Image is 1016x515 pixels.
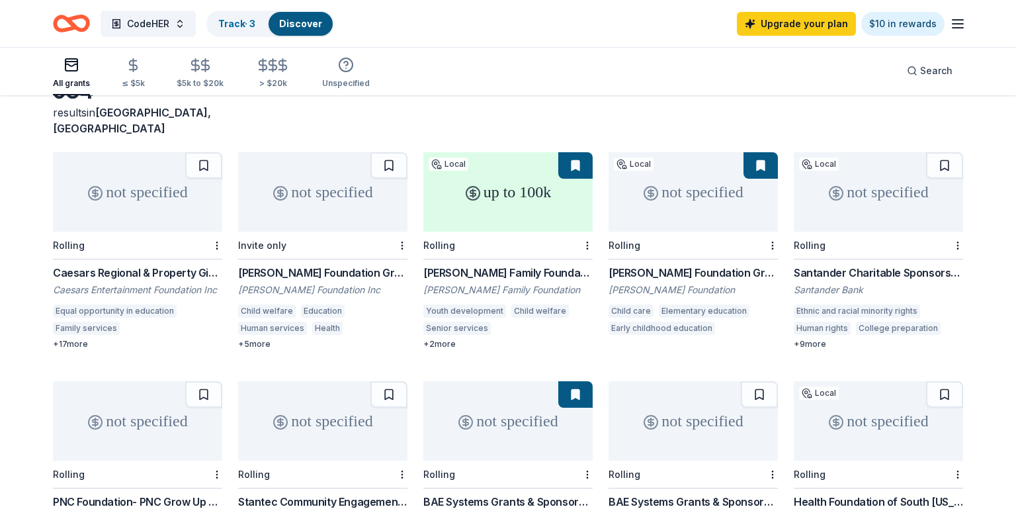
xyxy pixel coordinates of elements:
button: $5k to $20k [177,52,224,95]
div: not specified [53,152,222,232]
div: not specified [238,381,407,461]
a: Discover [279,18,322,29]
div: Local [614,158,654,171]
div: Human services [238,322,307,335]
div: > $20k [255,78,290,89]
div: Caesars Regional & Property Giving [53,265,222,281]
div: Family services [53,322,120,335]
button: All grants [53,52,90,95]
div: + 5 more [238,339,407,350]
div: Human rights [794,322,851,335]
div: [PERSON_NAME] Foundation Inc [238,283,407,297]
div: BAE Systems Grants & Sponsorships [609,494,778,510]
a: Track· 3 [218,18,255,29]
div: not specified [609,152,778,232]
div: + 17 more [53,339,222,350]
button: CodeHER [101,11,196,37]
div: + 2 more [423,339,593,350]
button: > $20k [255,52,290,95]
button: Unspecified [322,52,370,95]
div: Caesars Entertainment Foundation Inc [53,283,222,297]
div: College preparation [856,322,941,335]
a: up to 100kLocalRolling[PERSON_NAME] Family Foundation Grant[PERSON_NAME] Family FoundationYouth d... [423,152,593,350]
span: Search [920,63,952,79]
div: Ethnic and racial minority rights [794,304,920,318]
span: [GEOGRAPHIC_DATA], [GEOGRAPHIC_DATA] [53,106,211,135]
a: not specifiedInvite only[PERSON_NAME] Foundation Grant[PERSON_NAME] Foundation IncChild welfareEd... [238,152,407,350]
div: All grants [53,78,90,89]
div: Senior services [423,322,491,335]
div: Health Foundation of South [US_STATE] Grants [794,494,963,510]
div: Rolling [794,240,825,251]
button: Search [896,58,963,84]
a: not specifiedRollingCaesars Regional & Property GivingCaesars Entertainment Foundation IncEqual o... [53,152,222,350]
div: Equal opportunity in education [53,304,177,318]
div: Rolling [53,240,85,251]
span: in [53,106,211,135]
div: [PERSON_NAME] Foundation Grant: [US_STATE] [609,265,778,281]
div: [PERSON_NAME] Family Foundation [423,283,593,297]
div: PNC Foundation- PNC Grow Up Great [53,494,222,510]
div: Santander Charitable Sponsorship Program [794,265,963,281]
div: results [53,105,222,136]
div: Rolling [423,240,455,251]
div: Child care [609,304,654,318]
div: Invite only [238,240,286,251]
div: Rolling [609,240,640,251]
div: Rolling [238,469,270,480]
div: Child welfare [511,304,569,318]
div: Local [429,158,468,171]
span: CodeHER [127,16,169,32]
div: not specified [794,381,963,461]
div: [PERSON_NAME] Family Foundation Grant [423,265,593,281]
div: Child welfare [238,304,296,318]
div: [PERSON_NAME] Foundation Grant [238,265,407,281]
div: Health [312,322,343,335]
div: Youth development [423,304,506,318]
div: Local [799,158,839,171]
a: Upgrade your plan [737,12,856,36]
div: not specified [794,152,963,232]
div: ≤ $5k [122,78,145,89]
button: Track· 3Discover [206,11,334,37]
div: not specified [609,381,778,461]
div: Vocational education [496,322,583,335]
a: not specifiedLocalRollingSantander Charitable Sponsorship ProgramSantander BankEthnic and racial ... [794,152,963,350]
div: Early childhood education [609,322,715,335]
div: Rolling [53,469,85,480]
button: ≤ $5k [122,52,145,95]
div: Rolling [609,469,640,480]
div: Santander Bank [794,283,963,297]
div: not specified [53,381,222,461]
div: Rolling [423,469,455,480]
div: Stantec Community Engagement Grant [238,494,407,510]
a: $10 in rewards [861,12,945,36]
div: Rolling [794,469,825,480]
div: Elementary education [659,304,749,318]
div: Local [799,387,839,400]
a: Home [53,8,90,39]
div: Education [301,304,345,318]
div: Unspecified [322,78,370,89]
div: $5k to $20k [177,78,224,89]
div: BAE Systems Grants & Sponsorships [423,494,593,510]
div: not specified [238,152,407,232]
a: not specifiedLocalRolling[PERSON_NAME] Foundation Grant: [US_STATE][PERSON_NAME] FoundationChild ... [609,152,778,339]
div: [PERSON_NAME] Foundation [609,283,778,297]
div: not specified [423,381,593,461]
div: + 9 more [794,339,963,350]
div: up to 100k [423,152,593,232]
